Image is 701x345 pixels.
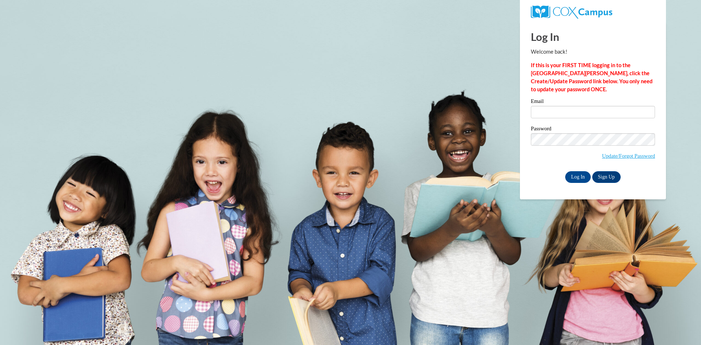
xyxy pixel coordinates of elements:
[565,171,591,183] input: Log In
[531,99,655,106] label: Email
[531,126,655,133] label: Password
[531,48,655,56] p: Welcome back!
[531,8,612,15] a: COX Campus
[602,153,655,159] a: Update/Forgot Password
[531,62,652,92] strong: If this is your FIRST TIME logging in to the [GEOGRAPHIC_DATA][PERSON_NAME], click the Create/Upd...
[531,29,655,44] h1: Log In
[531,5,612,19] img: COX Campus
[592,171,621,183] a: Sign Up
